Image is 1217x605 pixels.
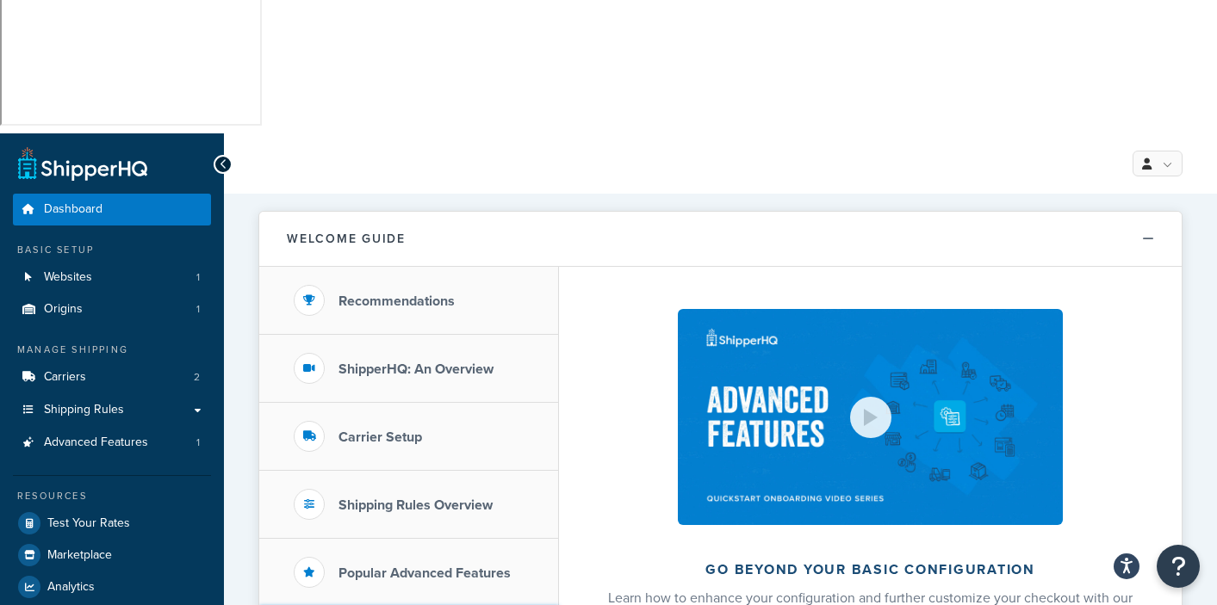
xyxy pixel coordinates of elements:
[13,262,211,293] li: Websites
[13,427,211,459] a: Advanced Features1
[47,516,130,531] span: Test Your Rates
[44,202,102,217] span: Dashboard
[47,548,112,563] span: Marketplace
[13,262,211,293] a: Websites1
[678,309,1062,525] img: Go beyond your basic configuration
[44,302,83,317] span: Origins
[196,270,200,285] span: 1
[13,571,211,602] a: Analytics
[1157,545,1200,588] button: Open Resource Center
[13,427,211,459] li: Advanced Features
[13,508,211,539] a: Test Your Rates
[338,293,455,309] h3: Recommendations
[13,361,211,393] li: Carriers
[13,540,211,571] a: Marketplace
[44,370,86,385] span: Carriers
[287,232,406,245] h2: Welcome Guide
[13,489,211,503] div: Resources
[13,194,211,225] a: Dashboard
[13,293,211,325] a: Origins1
[13,361,211,393] a: Carriers2
[13,293,211,325] li: Origins
[44,403,124,417] span: Shipping Rules
[338,361,494,377] h3: ShipperHQ: An Overview
[13,343,211,357] div: Manage Shipping
[13,394,211,426] a: Shipping Rules
[196,302,200,317] span: 1
[47,580,95,595] span: Analytics
[194,370,200,385] span: 2
[338,565,511,581] h3: Popular Advanced Features
[259,212,1182,267] button: Welcome Guide
[338,497,493,513] h3: Shipping Rules Overview
[605,562,1136,577] h2: Go beyond your basic configuration
[44,270,92,285] span: Websites
[44,435,148,450] span: Advanced Features
[196,435,200,450] span: 1
[13,243,211,257] div: Basic Setup
[338,429,422,445] h3: Carrier Setup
